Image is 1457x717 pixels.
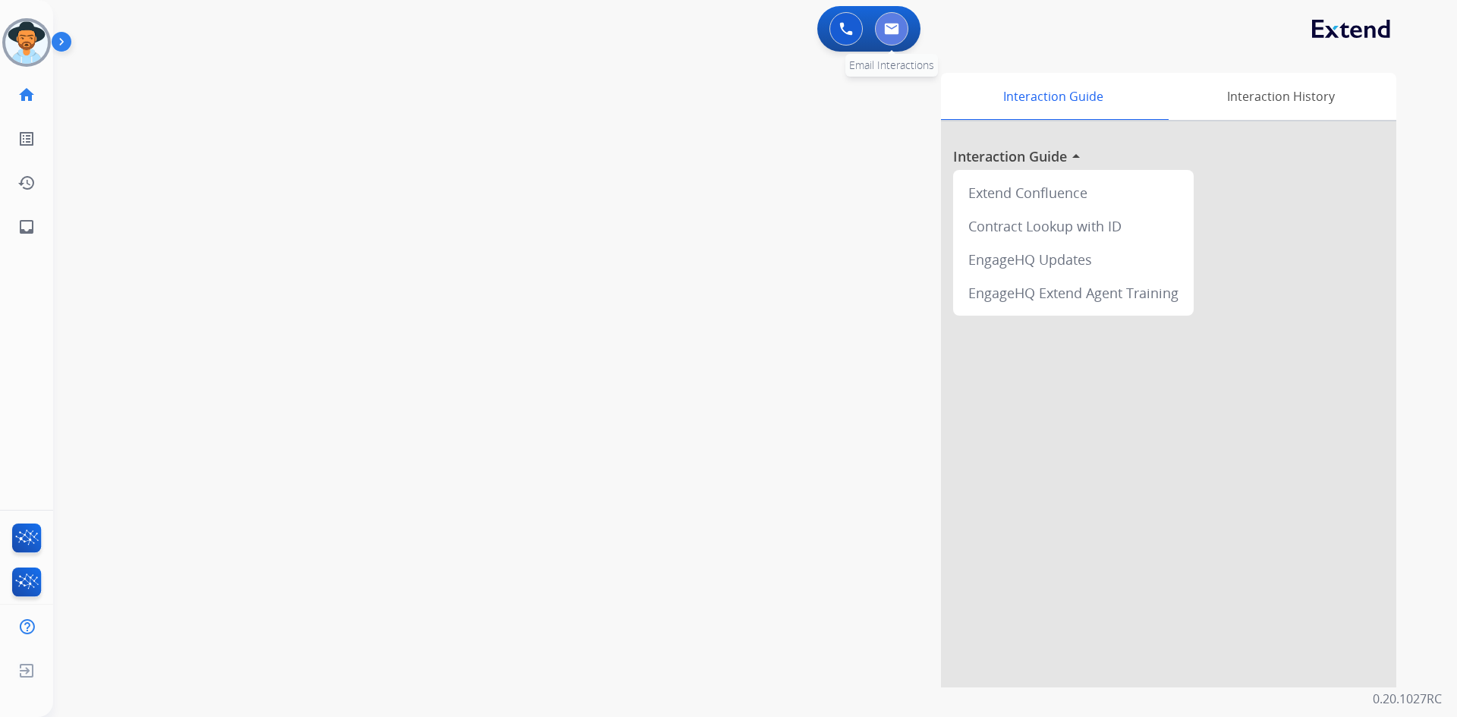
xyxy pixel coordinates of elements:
img: avatar [5,21,48,64]
mat-icon: inbox [17,218,36,236]
span: Email Interactions [849,58,934,72]
mat-icon: history [17,174,36,192]
div: Extend Confluence [959,176,1188,209]
div: Interaction Guide [941,73,1165,120]
mat-icon: list_alt [17,130,36,148]
mat-icon: home [17,86,36,104]
div: Contract Lookup with ID [959,209,1188,243]
div: EngageHQ Updates [959,243,1188,276]
p: 0.20.1027RC [1373,690,1442,708]
div: EngageHQ Extend Agent Training [959,276,1188,310]
div: Interaction History [1165,73,1396,120]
